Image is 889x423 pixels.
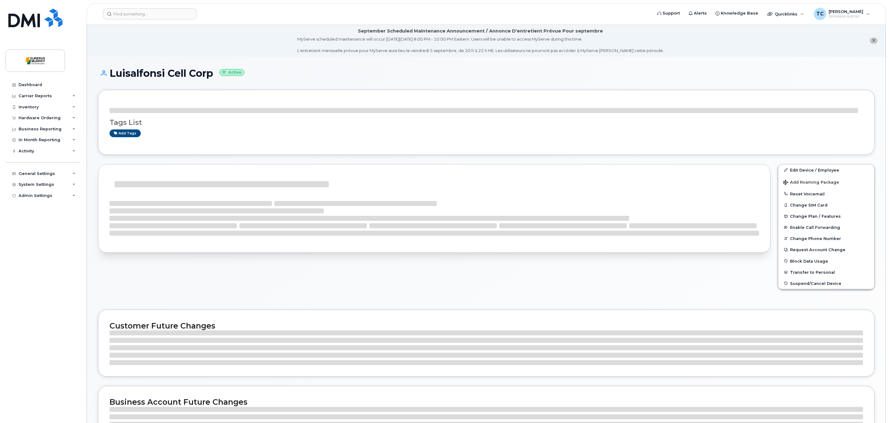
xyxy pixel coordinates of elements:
[778,255,874,267] button: Block Data Usage
[790,281,841,286] span: Suspend/Cancel Device
[358,28,603,34] div: September Scheduled Maintenance Announcement / Annonce D'entretient Prévue Pour septembre
[778,164,874,176] a: Edit Device / Employee
[778,244,874,255] button: Request Account Change
[110,397,863,407] h2: Business Account Future Changes
[778,267,874,278] button: Transfer to Personal
[778,188,874,199] button: Reset Voicemail
[98,68,874,79] h1: Luisalfonsi Cell Corp
[778,199,874,211] button: Change SIM Card
[778,233,874,244] button: Change Phone Number
[110,321,863,330] h2: Customer Future Changes
[778,278,874,289] button: Suspend/Cancel Device
[297,36,664,54] div: MyServe scheduled maintenance will occur [DATE][DATE] 8:00 PM - 10:00 PM Eastern. Users will be u...
[110,129,141,137] a: Add tags
[778,222,874,233] button: Enable Call Forwarding
[778,176,874,188] button: Add Roaming Package
[790,214,841,219] span: Change Plan / Features
[219,69,244,76] small: Active
[790,225,840,230] span: Enable Call Forwarding
[778,211,874,222] button: Change Plan / Features
[870,37,878,44] button: close notification
[110,119,863,126] h3: Tags List
[783,180,839,186] span: Add Roaming Package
